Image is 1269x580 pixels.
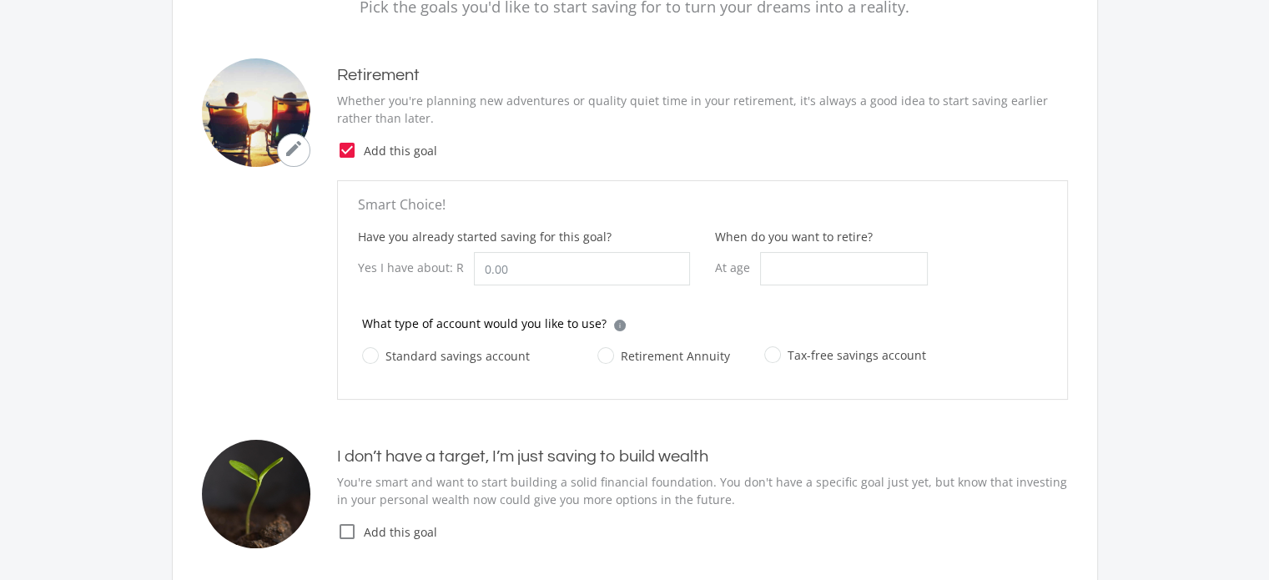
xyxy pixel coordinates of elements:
[337,140,357,160] i: check_box
[597,345,730,366] label: Retirement Annuity
[337,446,1068,467] h4: I don’t have a target, I’m just saving to build wealth
[764,345,926,366] label: Tax-free savings account
[337,473,1068,508] p: You're smart and want to start building a solid financial foundation. You don't have a specific g...
[337,65,1068,85] h4: Retirement
[362,345,530,366] label: Standard savings account
[358,194,1047,214] p: Smart Choice!
[715,228,873,245] label: When do you want to retire?
[357,142,1068,159] span: Add this goal
[358,252,474,283] div: Yes I have about: R
[614,320,626,331] div: i
[337,92,1068,127] p: Whether you're planning new adventures or quality quiet time in your retirement, it's always a go...
[284,139,304,159] i: mode_edit
[715,252,760,283] div: At age
[277,134,310,167] button: mode_edit
[357,523,1068,541] span: Add this goal
[474,252,690,285] input: 0.00
[337,522,357,542] i: check_box_outline_blank
[358,228,612,245] label: Have you already started saving for this goal?
[362,315,607,332] p: What type of account would you like to use?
